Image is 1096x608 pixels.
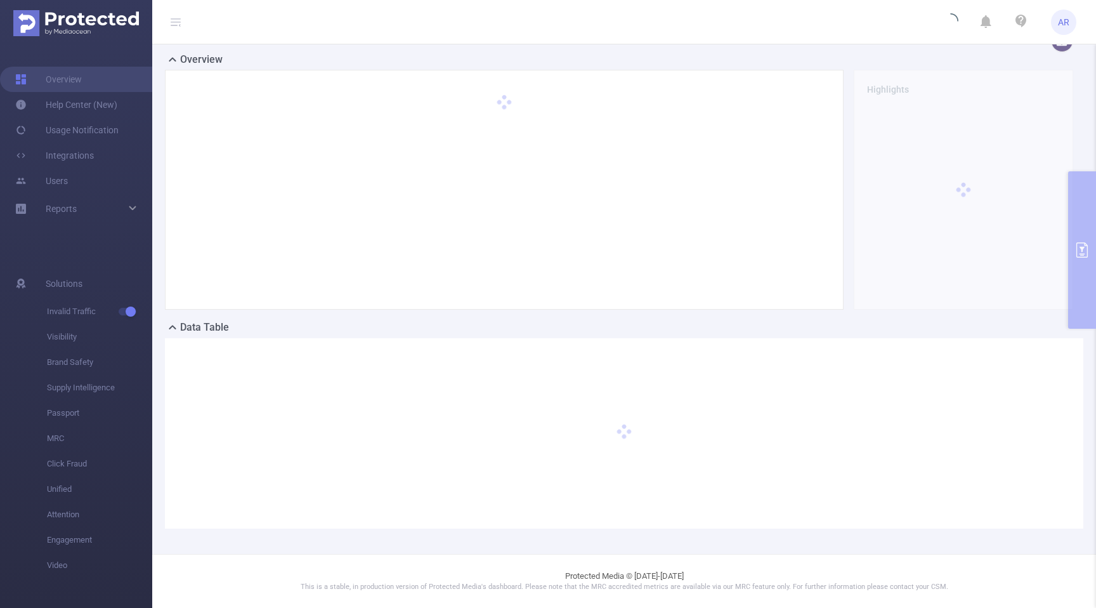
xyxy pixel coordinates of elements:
span: Reports [46,204,77,214]
span: AR [1058,10,1069,35]
a: Usage Notification [15,117,119,143]
span: Unified [47,477,152,502]
img: Protected Media [13,10,139,36]
span: Attention [47,502,152,527]
h2: Overview [180,52,223,67]
a: Reports [46,196,77,221]
span: Invalid Traffic [47,299,152,324]
span: Visibility [47,324,152,350]
span: Passport [47,400,152,426]
a: Help Center (New) [15,92,117,117]
span: Supply Intelligence [47,375,152,400]
h2: Data Table [180,320,229,335]
span: Click Fraud [47,451,152,477]
footer: Protected Media © [DATE]-[DATE] [152,554,1096,608]
a: Overview [15,67,82,92]
i: icon: loading [943,13,958,31]
span: Solutions [46,271,82,296]
span: Engagement [47,527,152,553]
a: Integrations [15,143,94,168]
a: Users [15,168,68,194]
span: Brand Safety [47,350,152,375]
p: This is a stable, in production version of Protected Media's dashboard. Please note that the MRC ... [184,582,1064,593]
span: MRC [47,426,152,451]
span: Video [47,553,152,578]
